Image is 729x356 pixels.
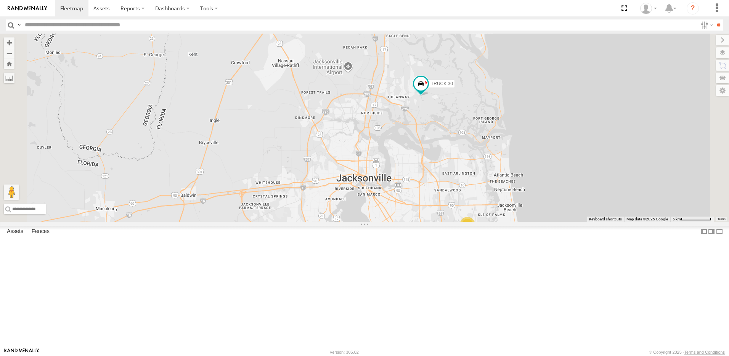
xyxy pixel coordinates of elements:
[673,217,681,221] span: 5 km
[718,218,726,221] a: Terms
[431,81,453,86] span: TRUCK 30
[698,19,714,31] label: Search Filter Options
[716,85,729,96] label: Map Settings
[649,350,725,354] div: © Copyright 2025 -
[637,3,660,14] div: Thomas Crowe
[684,350,725,354] a: Terms and Conditions
[16,19,22,31] label: Search Query
[460,217,475,232] div: 2
[4,58,14,69] button: Zoom Home
[28,226,53,237] label: Fences
[670,217,714,222] button: Map Scale: 5 km per 76 pixels
[716,226,723,237] label: Hide Summary Table
[700,226,708,237] label: Dock Summary Table to the Left
[8,6,47,11] img: rand-logo.svg
[4,73,14,83] label: Measure
[687,2,699,15] i: ?
[3,226,27,237] label: Assets
[330,350,359,354] div: Version: 305.02
[708,226,715,237] label: Dock Summary Table to the Right
[4,348,39,356] a: Visit our Website
[4,184,19,200] button: Drag Pegman onto the map to open Street View
[4,37,14,48] button: Zoom in
[4,48,14,58] button: Zoom out
[626,217,668,221] span: Map data ©2025 Google
[589,217,622,222] button: Keyboard shortcuts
